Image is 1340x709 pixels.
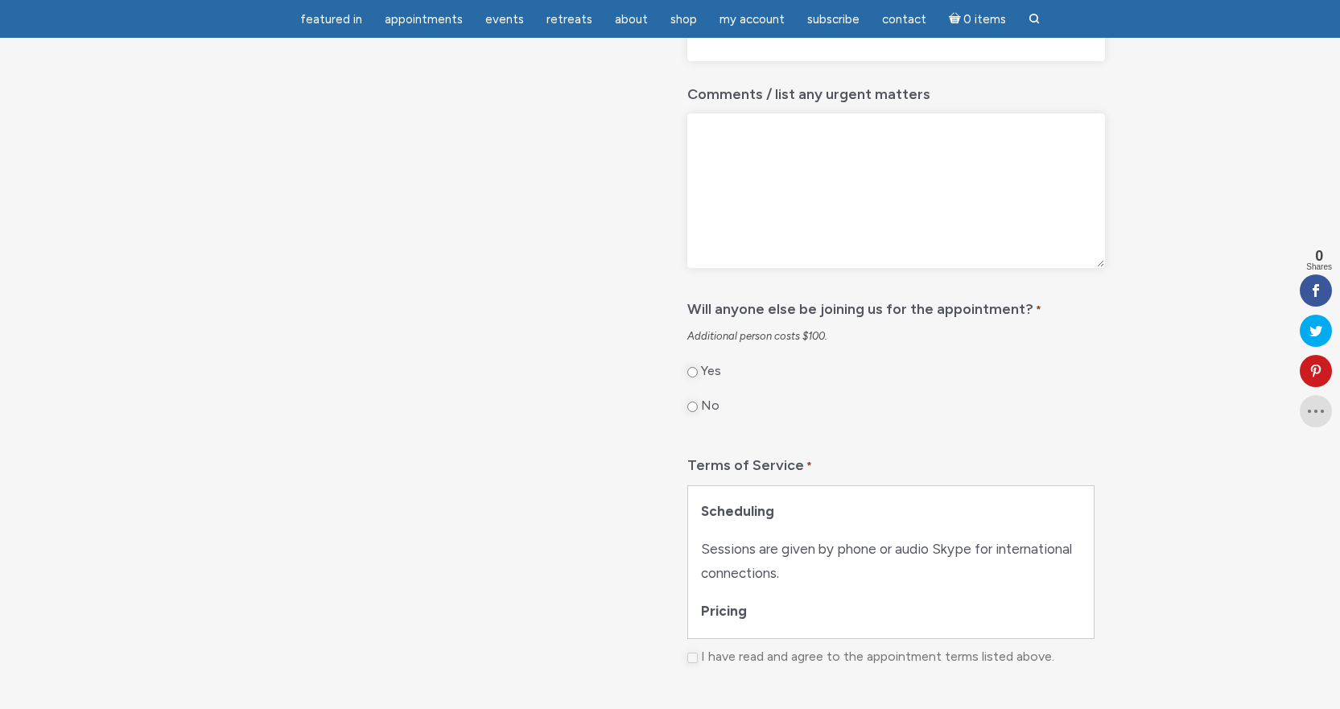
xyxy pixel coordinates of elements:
a: Retreats [537,4,602,35]
legend: Terms of Service [687,445,1104,480]
span: Retreats [546,12,592,27]
a: Events [476,4,534,35]
b: Scheduling [701,503,774,519]
span: Contact [882,12,926,27]
span: About [615,12,648,27]
span: 0 [1306,249,1332,263]
span: Shares [1306,263,1332,271]
span: 0 items [963,14,1006,26]
a: Cart0 items [939,2,1016,35]
i: Cart [949,12,964,27]
a: About [605,4,658,35]
label: Yes [701,363,721,380]
a: Appointments [375,4,472,35]
span: featured in [300,12,362,27]
span: Subscribe [807,12,860,27]
span: Shop [670,12,697,27]
span: Events [485,12,524,27]
legend: Will anyone else be joining us for the appointment? [687,289,1104,324]
a: featured in [291,4,372,35]
a: Shop [661,4,707,35]
span: My Account [719,12,785,27]
a: Subscribe [798,4,869,35]
a: Contact [872,4,936,35]
label: I have read and agree to the appointment terms listed above. [701,649,1054,666]
span: Appointments [385,12,463,27]
p: Sessions are given by phone or audio Skype for international connections. [701,537,1080,586]
div: Additional person costs $100. [687,329,1104,344]
label: Comments / list any urgent matters [687,74,930,107]
b: Pricing [701,603,747,619]
label: No [701,398,719,414]
a: My Account [710,4,794,35]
